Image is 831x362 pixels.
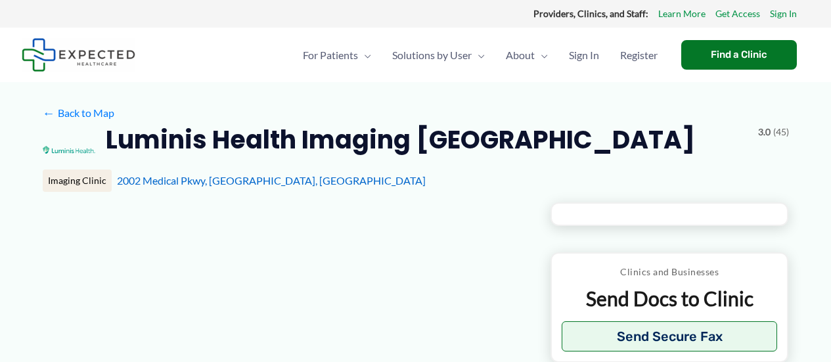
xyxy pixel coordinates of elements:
[770,5,797,22] a: Sign In
[292,32,382,78] a: For PatientsMenu Toggle
[506,32,535,78] span: About
[358,32,371,78] span: Menu Toggle
[533,8,648,19] strong: Providers, Clinics, and Staff:
[303,32,358,78] span: For Patients
[681,40,797,70] a: Find a Clinic
[562,263,778,281] p: Clinics and Businesses
[382,32,495,78] a: Solutions by UserMenu Toggle
[43,170,112,192] div: Imaging Clinic
[43,103,114,123] a: ←Back to Map
[658,5,706,22] a: Learn More
[22,38,135,72] img: Expected Healthcare Logo - side, dark font, small
[535,32,548,78] span: Menu Toggle
[620,32,658,78] span: Register
[562,286,778,311] p: Send Docs to Clinic
[715,5,760,22] a: Get Access
[773,124,789,141] span: (45)
[558,32,610,78] a: Sign In
[117,174,426,187] a: 2002 Medical Pkwy, [GEOGRAPHIC_DATA], [GEOGRAPHIC_DATA]
[106,124,695,156] h2: Luminis Health Imaging [GEOGRAPHIC_DATA]
[562,321,778,351] button: Send Secure Fax
[758,124,771,141] span: 3.0
[610,32,668,78] a: Register
[392,32,472,78] span: Solutions by User
[569,32,599,78] span: Sign In
[292,32,668,78] nav: Primary Site Navigation
[495,32,558,78] a: AboutMenu Toggle
[43,106,55,119] span: ←
[472,32,485,78] span: Menu Toggle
